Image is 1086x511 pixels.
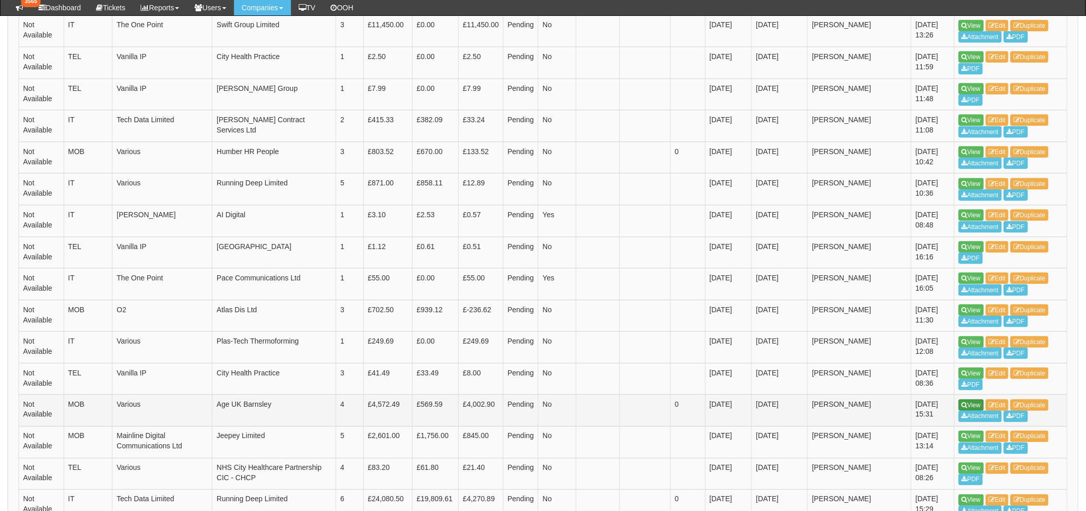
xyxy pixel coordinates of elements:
[503,427,538,459] td: Pending
[19,427,64,459] td: Not Available
[336,363,364,395] td: 3
[959,474,983,485] a: PDF
[458,79,503,110] td: £7.99
[458,237,503,269] td: £0.51
[212,300,336,332] td: Atlas Dis Ltd
[1011,336,1049,348] a: Duplicate
[503,110,538,142] td: Pending
[413,395,459,427] td: £569.59
[413,79,459,110] td: £0.00
[1011,368,1049,379] a: Duplicate
[503,174,538,205] td: Pending
[986,495,1009,506] a: Edit
[808,47,912,79] td: [PERSON_NAME]
[912,205,955,237] td: [DATE] 08:48
[986,146,1009,158] a: Edit
[808,15,912,47] td: [PERSON_NAME]
[1004,126,1028,138] a: PDF
[959,31,1002,43] a: Attachment
[752,300,808,332] td: [DATE]
[912,300,955,332] td: [DATE] 11:30
[413,110,459,142] td: £382.09
[112,300,212,332] td: O2
[752,79,808,110] td: [DATE]
[959,379,983,390] a: PDF
[363,110,412,142] td: £415.33
[538,458,576,490] td: No
[363,79,412,110] td: £7.99
[458,110,503,142] td: £33.24
[959,83,984,94] a: View
[336,47,364,79] td: 1
[912,269,955,300] td: [DATE] 16:05
[808,332,912,364] td: [PERSON_NAME]
[705,15,752,47] td: [DATE]
[1004,31,1028,43] a: PDF
[363,363,412,395] td: £41.49
[458,174,503,205] td: £12.89
[705,47,752,79] td: [DATE]
[959,221,1002,233] a: Attachment
[538,15,576,47] td: No
[912,458,955,490] td: [DATE] 08:26
[705,427,752,459] td: [DATE]
[1011,20,1049,31] a: Duplicate
[986,51,1009,63] a: Edit
[752,205,808,237] td: [DATE]
[212,332,336,364] td: Plas-Tech Thermoforming
[986,115,1009,126] a: Edit
[986,83,1009,94] a: Edit
[363,458,412,490] td: £83.20
[413,269,459,300] td: £0.00
[458,300,503,332] td: £-236.62
[413,237,459,269] td: £0.61
[808,395,912,427] td: [PERSON_NAME]
[808,363,912,395] td: [PERSON_NAME]
[503,79,538,110] td: Pending
[19,15,64,47] td: Not Available
[212,237,336,269] td: [GEOGRAPHIC_DATA]
[752,15,808,47] td: [DATE]
[1011,305,1049,316] a: Duplicate
[112,142,212,174] td: Various
[413,47,459,79] td: £0.00
[705,269,752,300] td: [DATE]
[986,305,1009,316] a: Edit
[212,79,336,110] td: [PERSON_NAME] Group
[1004,285,1028,296] a: PDF
[19,79,64,110] td: Not Available
[959,126,1002,138] a: Attachment
[503,205,538,237] td: Pending
[808,174,912,205] td: [PERSON_NAME]
[19,332,64,364] td: Not Available
[959,431,984,442] a: View
[752,395,808,427] td: [DATE]
[64,47,112,79] td: TEL
[112,47,212,79] td: Vanilla IP
[538,47,576,79] td: No
[959,348,1002,359] a: Attachment
[458,142,503,174] td: £133.52
[959,158,1002,169] a: Attachment
[538,110,576,142] td: No
[458,269,503,300] td: £55.00
[670,395,705,427] td: 0
[112,269,212,300] td: The One Point
[19,458,64,490] td: Not Available
[503,458,538,490] td: Pending
[336,427,364,459] td: 5
[64,205,112,237] td: IT
[19,110,64,142] td: Not Available
[959,495,984,506] a: View
[112,363,212,395] td: Vanilla IP
[458,395,503,427] td: £4,002.90
[1004,411,1028,422] a: PDF
[959,210,984,221] a: View
[112,15,212,47] td: The One Point
[986,210,1009,221] a: Edit
[538,363,576,395] td: No
[363,237,412,269] td: £1.12
[1011,115,1049,126] a: Duplicate
[503,15,538,47] td: Pending
[959,253,983,264] a: PDF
